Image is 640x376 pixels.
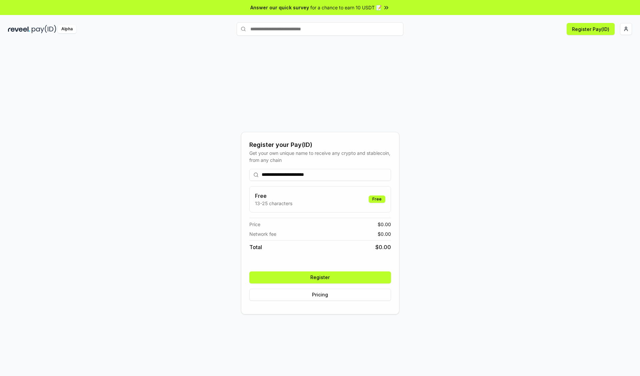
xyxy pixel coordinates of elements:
[249,271,391,283] button: Register
[378,221,391,228] span: $ 0.00
[58,25,76,33] div: Alpha
[249,230,276,237] span: Network fee
[369,195,385,203] div: Free
[249,140,391,150] div: Register your Pay(ID)
[375,243,391,251] span: $ 0.00
[249,243,262,251] span: Total
[255,200,292,207] p: 13-25 characters
[249,221,260,228] span: Price
[255,192,292,200] h3: Free
[249,289,391,301] button: Pricing
[249,150,391,164] div: Get your own unique name to receive any crypto and stablecoin, from any chain
[32,25,56,33] img: pay_id
[378,230,391,237] span: $ 0.00
[310,4,382,11] span: for a chance to earn 10 USDT 📝
[8,25,30,33] img: reveel_dark
[567,23,615,35] button: Register Pay(ID)
[250,4,309,11] span: Answer our quick survey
